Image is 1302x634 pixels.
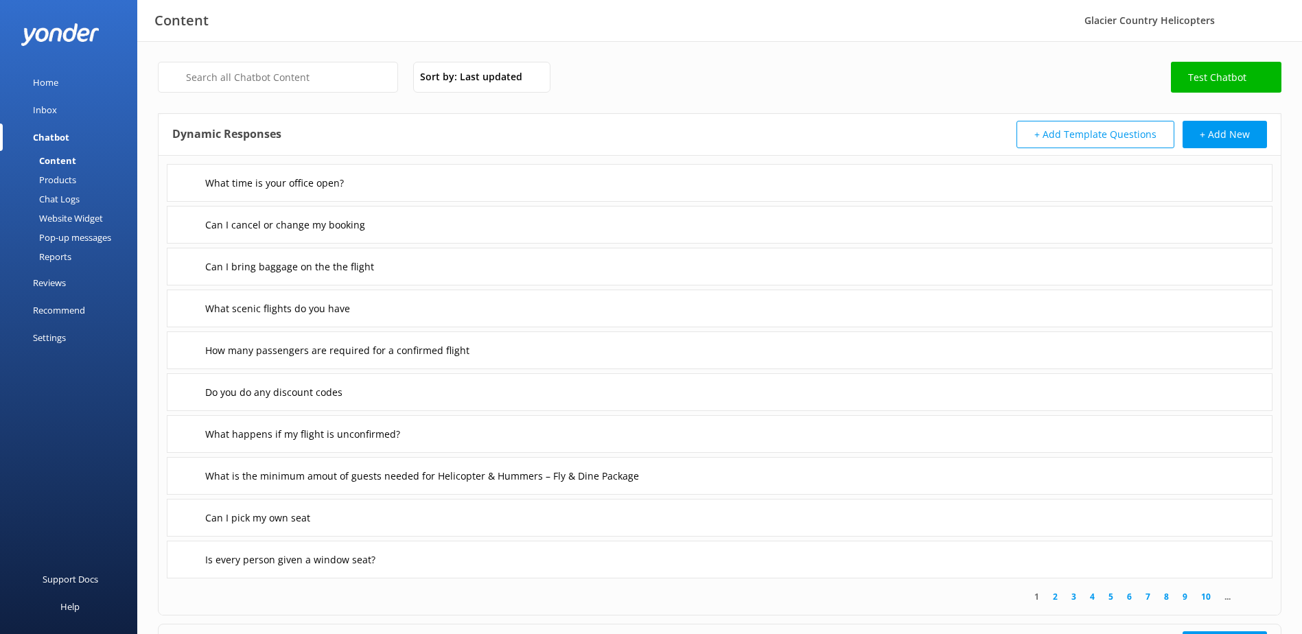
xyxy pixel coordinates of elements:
[8,228,111,247] div: Pop-up messages
[1120,590,1139,603] a: 6
[33,69,58,96] div: Home
[172,121,281,148] h4: Dynamic Responses
[1183,121,1267,148] button: + Add New
[1194,590,1218,603] a: 10
[158,62,398,93] input: Search all Chatbot Content
[1139,590,1157,603] a: 7
[8,189,137,209] a: Chat Logs
[1046,590,1065,603] a: 2
[21,23,100,46] img: yonder-white-logo.png
[43,565,98,593] div: Support Docs
[33,296,85,324] div: Recommend
[1016,121,1174,148] button: + Add Template Questions
[1157,590,1176,603] a: 8
[8,151,76,170] div: Content
[8,170,137,189] a: Products
[8,170,76,189] div: Products
[33,269,66,296] div: Reviews
[33,324,66,351] div: Settings
[33,96,57,124] div: Inbox
[420,69,531,84] span: Sort by: Last updated
[60,593,80,620] div: Help
[8,247,71,266] div: Reports
[1102,590,1120,603] a: 5
[8,209,103,228] div: Website Widget
[8,247,137,266] a: Reports
[1176,590,1194,603] a: 9
[33,124,69,151] div: Chatbot
[1065,590,1083,603] a: 3
[8,209,137,228] a: Website Widget
[8,151,137,170] a: Content
[1218,590,1237,603] span: ...
[154,10,209,32] h3: Content
[1083,590,1102,603] a: 4
[1171,62,1281,93] a: Test Chatbot
[8,228,137,247] a: Pop-up messages
[8,189,80,209] div: Chat Logs
[1027,590,1046,603] a: 1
